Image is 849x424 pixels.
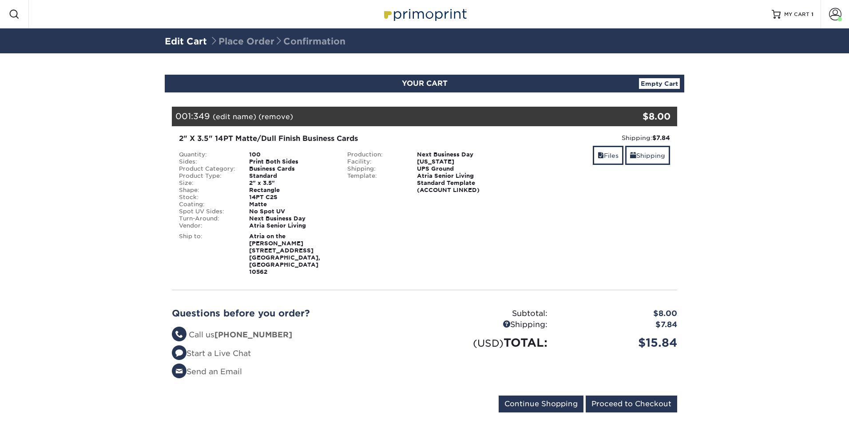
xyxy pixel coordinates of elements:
[172,158,242,165] div: Sides:
[242,151,341,158] div: 100
[172,180,242,187] div: Size:
[784,11,809,18] span: MY CART
[172,215,242,222] div: Turn-Around:
[598,152,604,159] span: files
[214,330,292,339] strong: [PHONE_NUMBER]
[258,112,293,121] a: (remove)
[811,11,813,17] span: 1
[410,165,508,172] div: UPS Ground
[593,110,670,123] div: $8.00
[165,36,207,47] a: Edit Cart
[172,349,251,358] a: Start a Live Chat
[424,319,554,331] div: Shipping:
[341,172,411,194] div: Template:
[554,308,684,320] div: $8.00
[410,158,508,165] div: [US_STATE]
[172,172,242,180] div: Product Type:
[625,146,670,165] a: Shipping
[242,201,341,208] div: Matte
[341,158,411,165] div: Facility:
[639,78,680,89] a: Empty Cart
[424,308,554,320] div: Subtotal:
[242,172,341,180] div: Standard
[402,79,448,88] span: YOUR CART
[242,165,341,172] div: Business Cards
[341,165,411,172] div: Shipping:
[172,194,242,201] div: Stock:
[172,107,593,126] div: 001:
[242,158,341,165] div: Print Both Sides
[554,334,684,351] div: $15.84
[172,208,242,215] div: Spot UV Sides:
[172,165,242,172] div: Product Category:
[652,134,670,141] strong: $7.84
[593,146,623,165] a: Files
[172,308,418,319] h2: Questions before you order?
[630,152,636,159] span: shipping
[210,36,345,47] span: Place Order Confirmation
[473,337,504,349] small: (USD)
[242,180,341,187] div: 2" x 3.5"
[410,151,508,158] div: Next Business Day
[172,329,418,341] li: Call us
[586,396,677,412] input: Proceed to Checkout
[499,396,583,412] input: Continue Shopping
[172,233,242,276] div: Ship to:
[380,4,469,24] img: Primoprint
[242,187,341,194] div: Rectangle
[172,151,242,158] div: Quantity:
[172,201,242,208] div: Coating:
[172,187,242,194] div: Shape:
[213,112,256,121] a: (edit name)
[172,222,242,229] div: Vendor:
[341,151,411,158] div: Production:
[249,233,320,275] strong: Atria on the [PERSON_NAME] [STREET_ADDRESS] [GEOGRAPHIC_DATA], [GEOGRAPHIC_DATA] 10562
[554,319,684,331] div: $7.84
[515,133,670,142] div: Shipping:
[242,194,341,201] div: 14PT C2S
[242,215,341,222] div: Next Business Day
[410,172,508,194] div: Atria Senior Living Standard Template (ACCOUNT LINKED)
[424,334,554,351] div: TOTAL:
[193,111,210,121] span: 349
[242,208,341,215] div: No Spot UV
[172,367,242,376] a: Send an Email
[179,133,502,144] div: 2" X 3.5" 14PT Matte/Dull Finish Business Cards
[242,222,341,229] div: Atria Senior Living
